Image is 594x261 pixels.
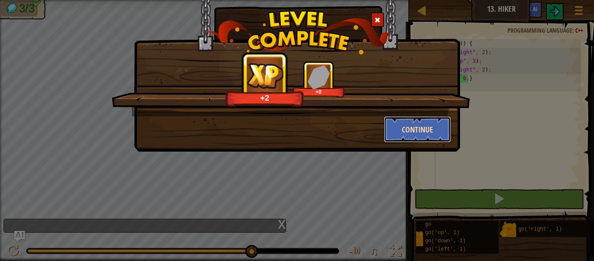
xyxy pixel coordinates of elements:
img: reward_icon_xp.png [247,63,284,88]
div: +2 [228,93,302,103]
img: reward_icon_gems.png [307,65,330,89]
div: +0 [294,88,343,95]
button: Continue [384,116,451,142]
img: level_complete.png [204,10,390,54]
